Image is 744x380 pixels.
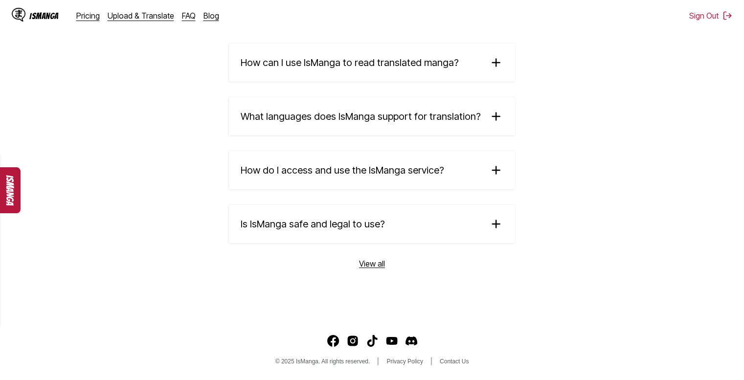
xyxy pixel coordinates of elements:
img: IsManga Facebook [327,335,339,347]
img: IsManga Logo [12,8,25,22]
img: Sign out [722,11,732,21]
span: © 2025 IsManga. All rights reserved. [275,358,370,365]
span: How can I use IsManga to read translated manga? [241,57,459,68]
span: How do I access and use the IsManga service? [241,164,444,176]
a: TikTok [366,335,378,347]
a: Upload & Translate [108,11,174,21]
a: IsManga LogoIsManga [12,8,76,23]
a: Facebook [327,335,339,347]
a: Instagram [347,335,359,347]
a: Youtube [386,335,398,347]
a: View all [359,259,385,268]
summary: How do I access and use the IsManga service? [229,151,515,189]
span: What languages does IsManga support for translation? [241,111,481,122]
img: plus [489,55,503,70]
a: Contact Us [440,358,469,365]
summary: How can I use IsManga to read translated manga? [229,44,515,82]
a: Discord [406,335,417,347]
a: Privacy Policy [386,358,423,365]
img: IsManga TikTok [366,335,378,347]
img: plus [489,109,503,124]
img: IsManga Instagram [347,335,359,347]
img: plus [489,217,503,231]
a: FAQ [182,11,196,21]
img: IsManga Discord [406,335,417,347]
a: Blog [203,11,219,21]
summary: What languages does IsManga support for translation? [229,97,515,135]
summary: Is IsManga safe and legal to use? [229,205,515,243]
div: IsManga [29,11,59,21]
button: Sign Out [689,11,732,21]
img: IsManga YouTube [386,335,398,347]
img: plus [489,163,503,178]
a: Pricing [76,11,100,21]
span: Is IsManga safe and legal to use? [241,218,385,230]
